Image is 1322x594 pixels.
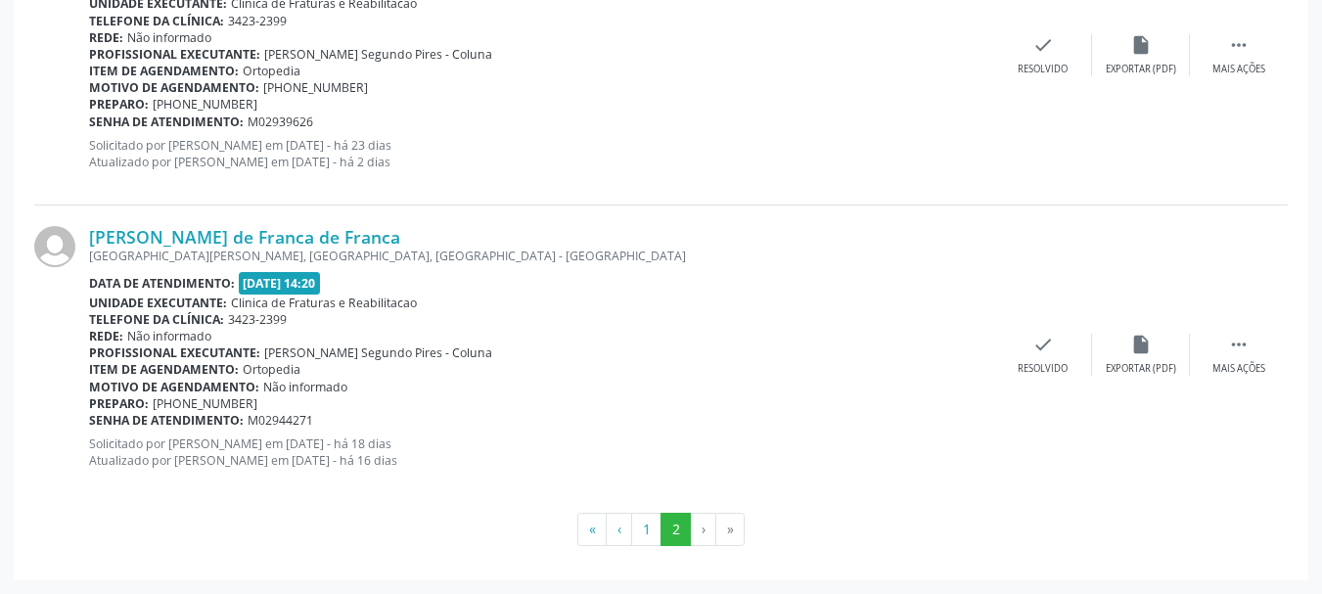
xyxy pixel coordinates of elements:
[243,63,300,79] span: Ortopedia
[248,114,313,130] span: M02939626
[89,344,260,361] b: Profissional executante:
[89,328,123,344] b: Rede:
[248,412,313,429] span: M02944271
[89,96,149,113] b: Preparo:
[89,412,244,429] b: Senha de atendimento:
[89,435,994,469] p: Solicitado por [PERSON_NAME] em [DATE] - há 18 dias Atualizado por [PERSON_NAME] em [DATE] - há 1...
[264,344,492,361] span: [PERSON_NAME] Segundo Pires - Coluna
[1130,34,1152,56] i: insert_drive_file
[606,513,632,546] button: Go to previous page
[1130,334,1152,355] i: insert_drive_file
[1106,63,1176,76] div: Exportar (PDF)
[127,29,211,46] span: Não informado
[89,114,244,130] b: Senha de atendimento:
[577,513,607,546] button: Go to first page
[263,379,347,395] span: Não informado
[228,311,287,328] span: 3423-2399
[89,13,224,29] b: Telefone da clínica:
[89,379,259,395] b: Motivo de agendamento:
[89,63,239,79] b: Item de agendamento:
[153,395,257,412] span: [PHONE_NUMBER]
[34,226,75,267] img: img
[89,395,149,412] b: Preparo:
[1032,34,1054,56] i: check
[231,295,417,311] span: Clinica de Fraturas e Reabilitacao
[1228,34,1250,56] i: 
[89,275,235,292] b: Data de atendimento:
[89,29,123,46] b: Rede:
[153,96,257,113] span: [PHONE_NUMBER]
[1018,362,1068,376] div: Resolvido
[1212,63,1265,76] div: Mais ações
[89,295,227,311] b: Unidade executante:
[631,513,661,546] button: Go to page 1
[127,328,211,344] span: Não informado
[1032,334,1054,355] i: check
[89,311,224,328] b: Telefone da clínica:
[263,79,368,96] span: [PHONE_NUMBER]
[264,46,492,63] span: [PERSON_NAME] Segundo Pires - Coluna
[661,513,691,546] button: Go to page 2
[89,79,259,96] b: Motivo de agendamento:
[89,46,260,63] b: Profissional executante:
[228,13,287,29] span: 3423-2399
[89,137,994,170] p: Solicitado por [PERSON_NAME] em [DATE] - há 23 dias Atualizado por [PERSON_NAME] em [DATE] - há 2...
[1228,334,1250,355] i: 
[89,248,994,264] div: [GEOGRAPHIC_DATA][PERSON_NAME], [GEOGRAPHIC_DATA], [GEOGRAPHIC_DATA] - [GEOGRAPHIC_DATA]
[243,361,300,378] span: Ortopedia
[34,513,1288,546] ul: Pagination
[89,361,239,378] b: Item de agendamento:
[1212,362,1265,376] div: Mais ações
[1106,362,1176,376] div: Exportar (PDF)
[239,272,321,295] span: [DATE] 14:20
[89,226,400,248] a: [PERSON_NAME] de Franca de Franca
[1018,63,1068,76] div: Resolvido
